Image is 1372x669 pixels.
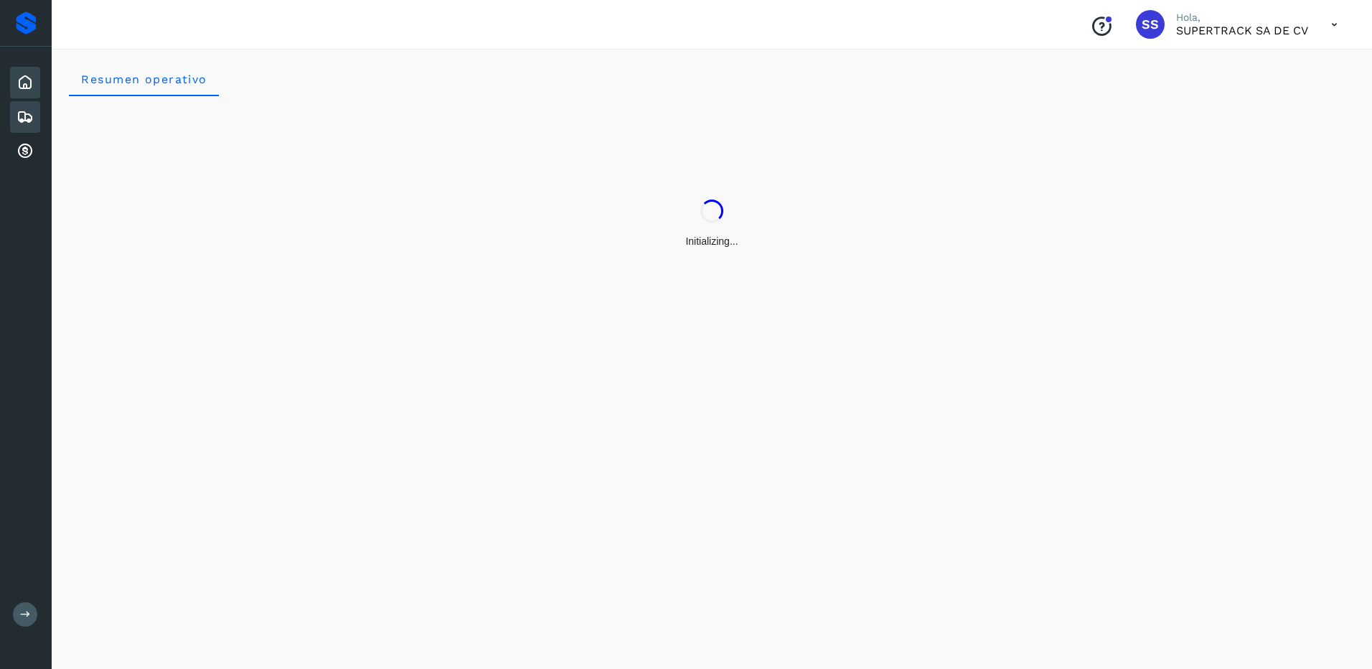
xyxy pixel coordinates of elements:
p: Hola, [1176,11,1308,24]
div: Cuentas por cobrar [10,136,40,167]
span: Resumen operativo [80,72,207,86]
div: Embarques [10,101,40,133]
div: Inicio [10,67,40,98]
p: SUPERTRACK SA DE CV [1176,24,1308,37]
